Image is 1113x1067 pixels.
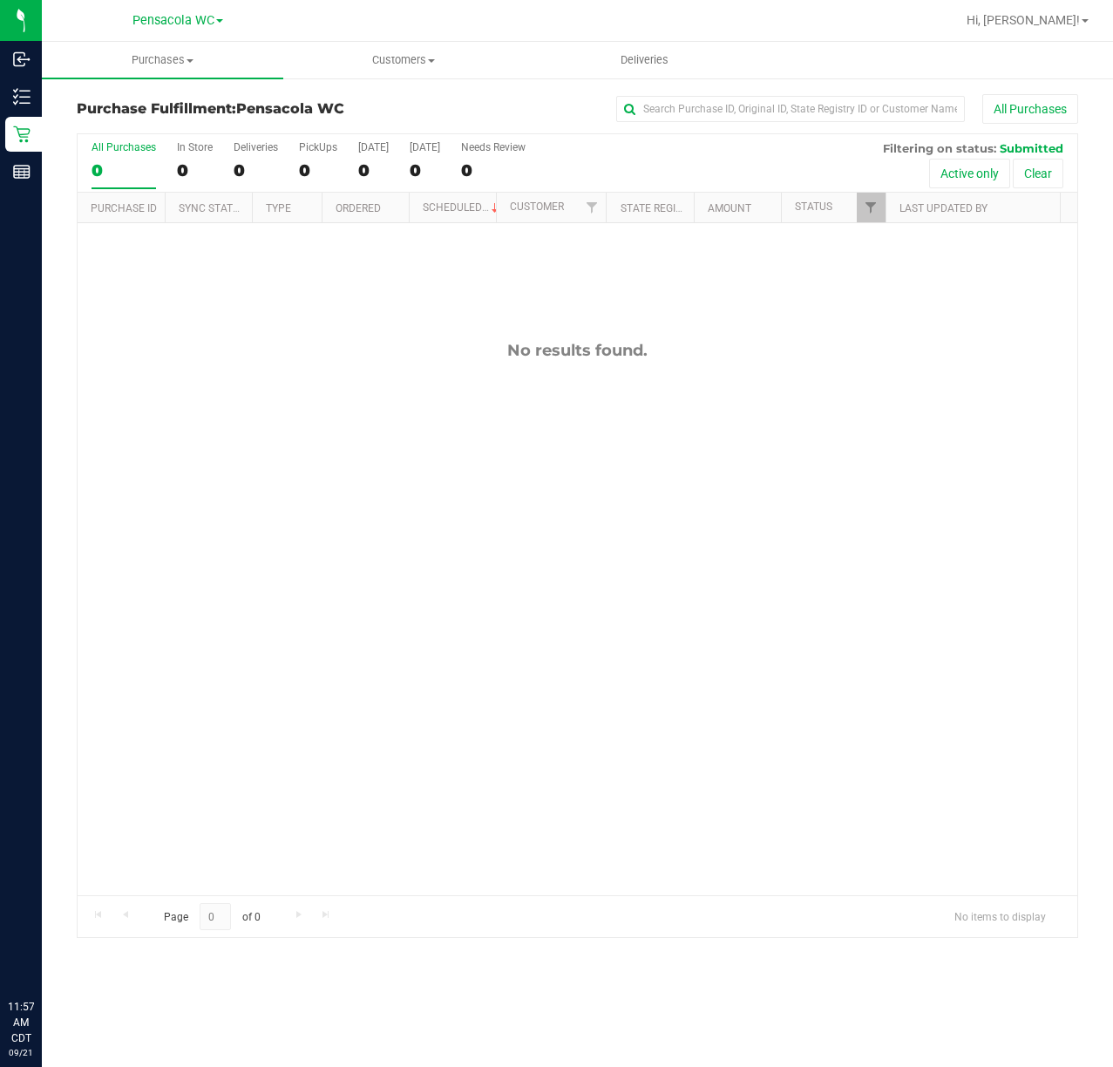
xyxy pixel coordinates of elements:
[13,51,31,68] inline-svg: Inbound
[149,903,275,930] span: Page of 0
[177,141,213,153] div: In Store
[92,141,156,153] div: All Purchases
[883,141,996,155] span: Filtering on status:
[597,52,692,68] span: Deliveries
[91,202,157,214] a: Purchase ID
[299,141,337,153] div: PickUps
[410,141,440,153] div: [DATE]
[358,141,389,153] div: [DATE]
[708,202,751,214] a: Amount
[967,13,1080,27] span: Hi, [PERSON_NAME]!
[8,1046,34,1059] p: 09/21
[899,202,987,214] a: Last Updated By
[42,42,283,78] a: Purchases
[423,201,502,214] a: Scheduled
[929,159,1010,188] button: Active only
[577,193,606,222] a: Filter
[8,999,34,1046] p: 11:57 AM CDT
[982,94,1078,124] button: All Purchases
[621,202,712,214] a: State Registry ID
[284,52,524,68] span: Customers
[1000,141,1063,155] span: Submitted
[42,52,283,68] span: Purchases
[461,141,526,153] div: Needs Review
[336,202,381,214] a: Ordered
[13,163,31,180] inline-svg: Reports
[92,160,156,180] div: 0
[940,903,1060,929] span: No items to display
[234,141,278,153] div: Deliveries
[461,160,526,180] div: 0
[236,100,344,117] span: Pensacola WC
[13,88,31,105] inline-svg: Inventory
[17,928,70,980] iframe: Resource center
[266,202,291,214] a: Type
[283,42,525,78] a: Customers
[358,160,389,180] div: 0
[78,341,1077,360] div: No results found.
[524,42,765,78] a: Deliveries
[857,193,886,222] a: Filter
[179,202,246,214] a: Sync Status
[510,200,564,213] a: Customer
[616,96,965,122] input: Search Purchase ID, Original ID, State Registry ID or Customer Name...
[795,200,832,213] a: Status
[13,126,31,143] inline-svg: Retail
[1013,159,1063,188] button: Clear
[410,160,440,180] div: 0
[177,160,213,180] div: 0
[299,160,337,180] div: 0
[77,101,411,117] h3: Purchase Fulfillment:
[234,160,278,180] div: 0
[132,13,214,28] span: Pensacola WC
